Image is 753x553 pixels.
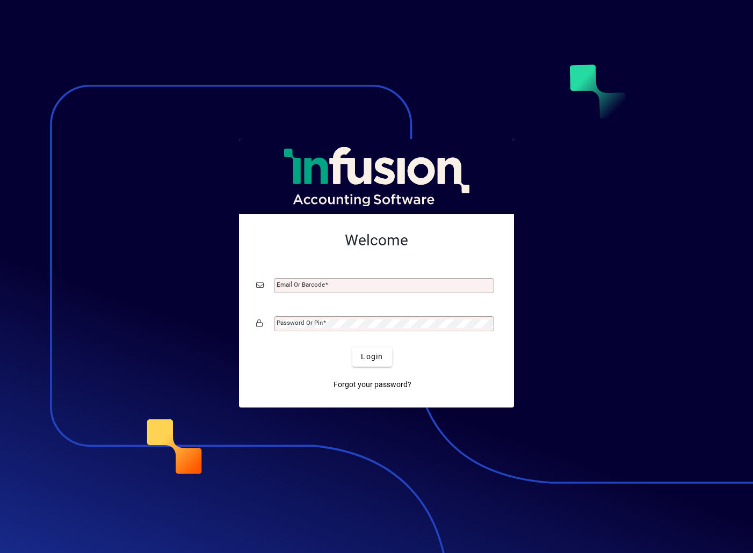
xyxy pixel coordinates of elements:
[329,375,416,395] a: Forgot your password?
[277,319,323,326] mat-label: Password or Pin
[277,281,325,288] mat-label: Email or Barcode
[256,231,497,250] h2: Welcome
[352,347,392,367] button: Login
[361,351,383,362] span: Login
[334,379,411,390] span: Forgot your password?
